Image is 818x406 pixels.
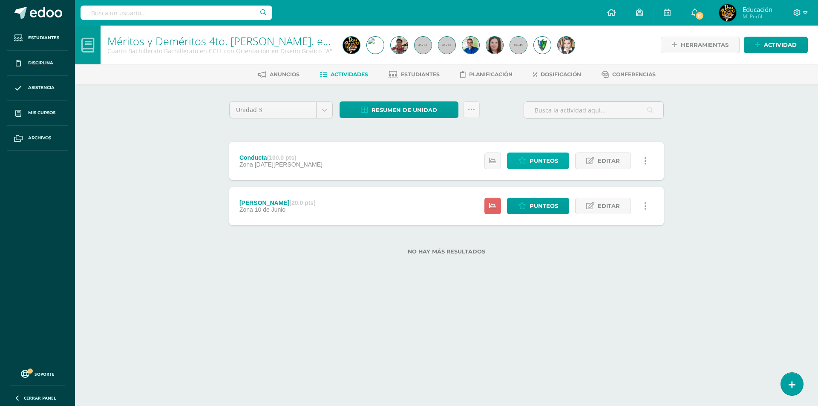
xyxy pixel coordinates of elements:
[24,395,56,401] span: Cerrar panel
[230,102,332,118] a: Unidad 3
[469,71,513,78] span: Planificación
[524,102,663,118] input: Busca la actividad aquí...
[7,26,68,51] a: Estudiantes
[258,68,300,81] a: Anuncios
[107,34,547,48] a: Méritos y Deméritos 4to. [PERSON_NAME]. en CCLL. con Orientación en Diseño Gráfico "A"
[391,37,408,54] img: bfd5407fb0f443f67a8cea95c6a37b99.png
[719,4,736,21] img: e848a06d305063da6e408c2e705eb510.png
[507,153,569,169] a: Punteos
[507,198,569,214] a: Punteos
[530,198,558,214] span: Punteos
[598,198,620,214] span: Editar
[695,11,704,20] span: 15
[372,102,437,118] span: Resumen de unidad
[612,71,656,78] span: Conferencias
[681,37,729,53] span: Herramientas
[7,76,68,101] a: Asistencia
[28,60,53,66] span: Disciplina
[389,68,440,81] a: Estudiantes
[510,37,527,54] img: 45x45
[533,68,581,81] a: Dosificación
[35,371,55,377] span: Soporte
[10,368,65,379] a: Soporte
[743,13,772,20] span: Mi Perfil
[602,68,656,81] a: Conferencias
[744,37,808,53] a: Actividad
[541,71,581,78] span: Dosificación
[236,102,310,118] span: Unidad 3
[7,101,68,126] a: Mis cursos
[340,101,458,118] a: Resumen de unidad
[438,37,455,54] img: 45x45
[28,135,51,141] span: Archivos
[28,109,55,116] span: Mis cursos
[28,84,55,91] span: Asistencia
[107,47,333,55] div: Cuarto Bachillerato Bachillerato en CCLL con Orientación en Diseño Gráfico 'A'
[320,68,368,81] a: Actividades
[7,51,68,76] a: Disciplina
[462,37,479,54] img: a16637801c4a6befc1e140411cafe4ae.png
[415,37,432,54] img: 45x45
[331,71,368,78] span: Actividades
[107,35,333,47] h1: Méritos y Deméritos 4to. Bach. en CCLL. con Orientación en Diseño Gráfico "A"
[239,199,316,206] div: [PERSON_NAME]
[270,71,300,78] span: Anuncios
[558,37,575,54] img: fdcb2fbed13c59cbc26ffce57975ecf3.png
[239,206,253,213] span: Zona
[661,37,740,53] a: Herramientas
[28,35,59,41] span: Estudiantes
[289,199,315,206] strong: (20.0 pts)
[530,153,558,169] span: Punteos
[460,68,513,81] a: Planificación
[267,154,296,161] strong: (100.0 pts)
[81,6,272,20] input: Busca un usuario...
[534,37,551,54] img: 1b281a8218983e455f0ded11b96ffc56.png
[367,37,384,54] img: 529e95d8c70de02c88ecaef2f0471237.png
[239,161,253,168] span: Zona
[486,37,503,54] img: e03ec1ec303510e8e6f60bf4728ca3bf.png
[598,153,620,169] span: Editar
[255,206,285,213] span: 10 de Junio
[343,37,360,54] img: e848a06d305063da6e408c2e705eb510.png
[764,37,797,53] span: Actividad
[229,248,664,255] label: No hay más resultados
[239,154,323,161] div: Conducta
[7,126,68,151] a: Archivos
[401,71,440,78] span: Estudiantes
[255,161,323,168] span: [DATE][PERSON_NAME]
[743,5,772,14] span: Educación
